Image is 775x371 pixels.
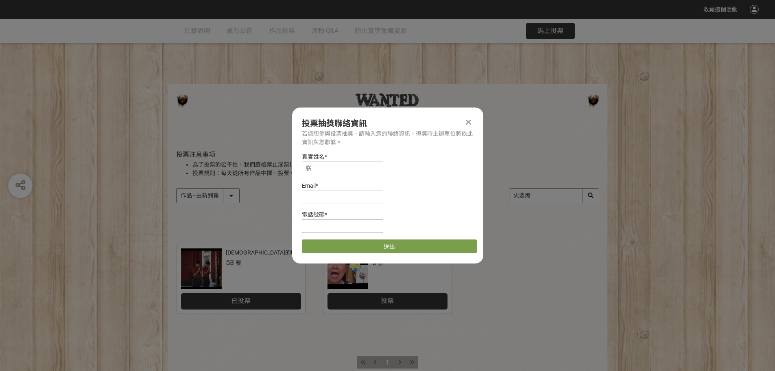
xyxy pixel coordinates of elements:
a: 最新公告 [227,19,253,43]
span: 1 [385,358,390,367]
span: 53 [226,258,234,267]
span: Email [302,182,316,189]
span: 投票 [381,297,394,305]
span: 電話號碼 [302,211,325,218]
span: 防火宣導免費資源 [355,27,407,35]
span: 比賽說明 [184,27,210,35]
span: 收藏這個活動 [703,6,738,13]
span: 活動 Q&A [311,27,338,35]
input: 搜尋作品 [509,189,599,203]
a: 防火宣導免費資源 [355,19,407,43]
span: 最新公告 [227,27,253,35]
button: 馬上投票 [526,23,575,39]
div: [DEMOGRAPHIC_DATA]的叮嚀：人離火要熄，住警器不離 [226,248,371,257]
span: 真實姓名 [302,154,325,160]
a: 防火好習慣0票投票 [323,244,452,314]
span: 已投票 [231,297,251,305]
span: 作品投票 [269,27,295,35]
li: 為了投票的公平性，我們嚴格禁止灌票行為，所有投票者皆需經過 LINE 登入認證。 [192,160,599,169]
span: 票 [236,260,241,266]
div: 若您想參與投票抽獎，請輸入您的聯絡資訊，得獎時主辦單位將依此資訊與您聯繫。 [302,130,474,147]
div: 投票抽獎聯絡資訊 [302,117,474,130]
span: 馬上投票 [537,27,563,35]
span: 投票注意事項 [176,151,215,158]
a: 作品投票 [269,19,295,43]
button: 送出 [302,239,477,253]
a: 比賽說明 [184,19,210,43]
a: 活動 Q&A [311,19,338,43]
h1: 投票列表 [176,139,599,149]
li: 投票規則：每天從所有作品中擇一投票。 [192,169,599,178]
a: [DEMOGRAPHIC_DATA]的叮嚀：人離火要熄，住警器不離53票已投票 [177,244,305,314]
